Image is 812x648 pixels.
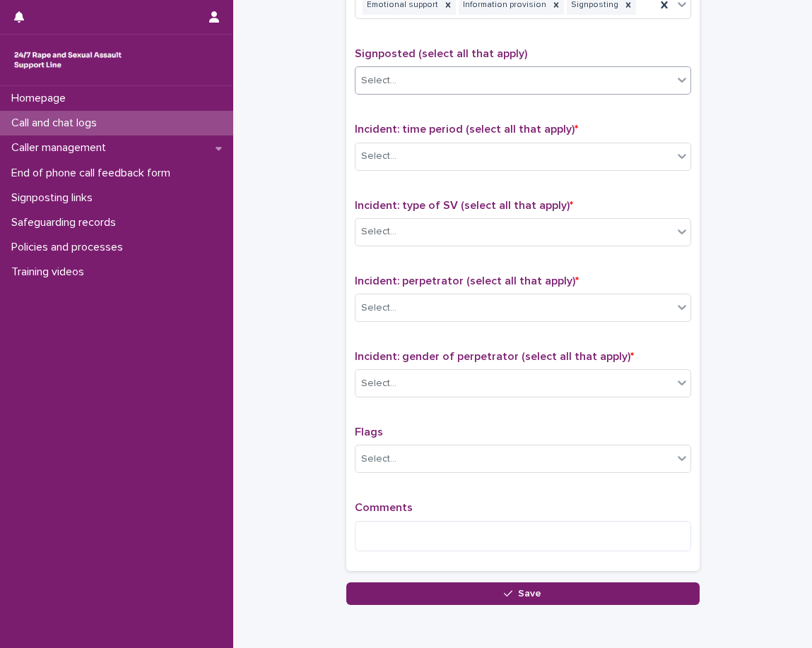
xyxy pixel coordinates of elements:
span: Incident: type of SV (select all that apply) [355,200,573,211]
span: Flags [355,426,383,438]
img: rhQMoQhaT3yELyF149Cw [11,46,124,74]
button: Save [346,582,700,605]
p: Homepage [6,92,77,105]
span: Signposted (select all that apply) [355,48,527,59]
span: Comments [355,502,413,513]
span: Incident: gender of perpetrator (select all that apply) [355,351,634,362]
div: Select... [361,149,396,164]
p: Signposting links [6,191,104,205]
p: Caller management [6,141,117,155]
div: Select... [361,376,396,391]
p: Safeguarding records [6,216,127,229]
p: Training videos [6,265,95,279]
div: Select... [361,73,396,88]
div: Select... [361,224,396,239]
span: Save [518,589,541,599]
p: Policies and processes [6,241,134,254]
span: Incident: time period (select all that apply) [355,124,578,135]
p: Call and chat logs [6,116,108,130]
div: Select... [361,452,396,467]
span: Incident: perpetrator (select all that apply) [355,275,579,287]
div: Select... [361,301,396,316]
p: End of phone call feedback form [6,167,182,180]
